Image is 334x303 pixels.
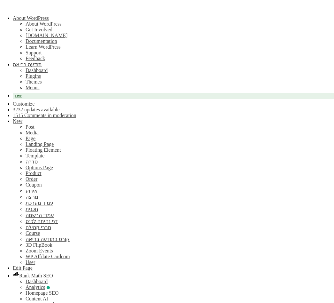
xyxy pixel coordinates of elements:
a: Review analytics and sitemaps [26,284,50,290]
a: סדרה [26,159,38,164]
a: קורס בתודעה בריאה [26,236,70,242]
a: [DOMAIN_NAME] [26,33,68,38]
ul: About WordPress [13,21,334,33]
a: Zoom Events [26,248,53,253]
a: Dashboard [26,279,48,284]
a: Order [26,176,37,182]
ul: About WordPress [13,33,334,61]
span: New [13,118,22,124]
a: Feedback [26,56,45,61]
a: Edit Homepage SEO Settings [26,290,59,296]
a: Support [26,50,42,55]
a: Template [26,153,44,158]
a: Product [26,171,42,176]
a: Documentation [26,38,57,44]
span: Rank Math SEO [19,273,53,278]
a: Post [26,124,34,130]
a: מרצה [26,194,38,200]
a: Themes [26,79,42,84]
span: 15 [13,113,18,118]
a: אירוע [26,188,38,194]
span: About WordPress [13,15,49,21]
a: Options Page [26,165,53,170]
a: Media [26,130,39,135]
a: Floating Element [26,147,61,153]
a: Learn WordPress [26,44,61,50]
a: Content AI [26,296,48,301]
a: Live [13,93,334,99]
a: User [26,259,35,265]
a: Coupon [26,182,42,187]
a: Landing Page [26,141,54,147]
ul: תודעה בריאה [13,79,334,91]
a: 3D FlipBook [26,242,52,248]
a: דף נחיתה לכנס [26,219,58,224]
a: Customize [13,101,34,107]
a: About WordPress [26,21,62,27]
span: 15 Comments in moderation [18,113,76,118]
a: Page [26,136,35,141]
a: עמוד הרשמה [26,212,54,218]
span: 32 updates available [18,107,60,112]
a: תכנית [26,206,38,212]
a: Menus [26,85,40,90]
a: Rank Math Dashboard [13,273,53,278]
a: Get Involved [26,27,52,32]
a: חברי קהילה [26,225,51,230]
a: Dashboard [26,68,48,73]
ul: New [13,124,334,265]
a: WP Affilate Cardcom [26,254,70,259]
a: תודעה בריאה [13,62,42,67]
a: Edit Page [13,265,33,271]
a: Plugins [26,73,41,79]
ul: תודעה בריאה [13,68,334,79]
a: Course [26,230,40,236]
span: 32 [13,107,18,112]
a: עמוד מערכת [26,200,53,206]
